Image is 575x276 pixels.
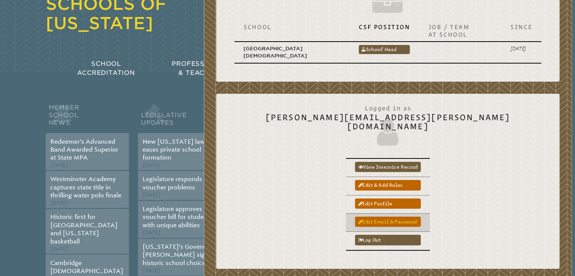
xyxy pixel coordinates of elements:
[172,60,282,76] span: Professional Development & Teacher Certification
[46,102,129,133] h2: Member School News
[50,246,68,252] span: [DATE]
[228,101,547,113] span: Logged in as
[355,235,420,245] a: Log out
[77,60,135,76] span: School Accreditation
[243,45,341,60] p: [GEOGRAPHIC_DATA][DEMOGRAPHIC_DATA]
[143,162,160,169] span: [DATE]
[228,101,547,147] h2: [PERSON_NAME][EMAIL_ADDRESS][PERSON_NAME][DOMAIN_NAME]
[143,192,160,198] span: [DATE]
[243,23,341,31] p: School
[143,243,215,267] a: [US_STATE]’s Governor [PERSON_NAME] signs historic school choice bill
[355,180,420,190] a: Edit & add roles
[143,205,213,229] a: Legislature approves voucher bill for students with unique abilities
[510,23,532,31] p: Since
[50,200,68,206] span: [DATE]
[428,23,492,38] p: Job / Team at School
[143,267,160,274] span: [DATE]
[50,138,118,161] a: Redeemer’s Advanced Band Awarded Superior at State MPA
[143,138,205,161] a: New [US_STATE] law eases private school formation
[50,175,121,199] a: Westminster Academy captures state title in thrilling water polo finale
[359,23,410,31] p: CSF Position
[143,175,210,191] a: Legislature responds to voucher problems
[510,45,532,52] p: [DATE]
[355,217,420,227] a: Edit email & password
[50,162,68,169] span: [DATE]
[143,229,160,236] span: [DATE]
[355,198,420,209] a: Edit profile
[138,102,221,133] h2: Legislative Updates
[50,213,118,245] a: Historic first for [GEOGRAPHIC_DATA] and [US_STATE] basketball
[359,45,410,54] a: School Head
[355,162,420,172] a: View inservice record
